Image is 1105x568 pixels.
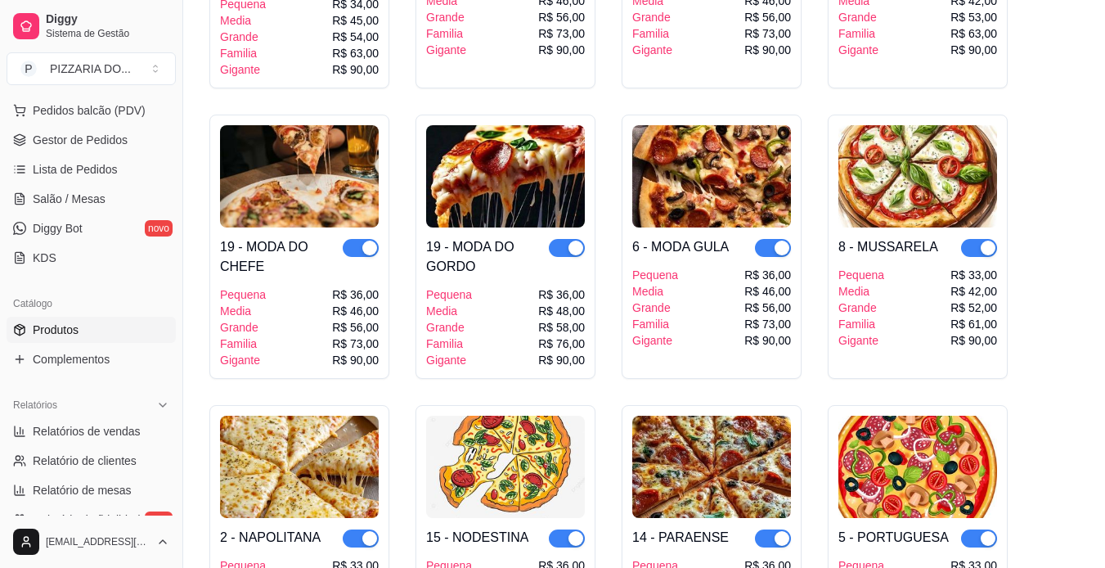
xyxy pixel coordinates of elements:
div: Grande [632,300,678,316]
div: R$ 48,00 [538,303,585,319]
div: R$ 53,00 [950,9,997,25]
div: R$ 56,00 [332,319,379,336]
div: Gigante [838,332,884,349]
a: Gestor de Pedidos [7,127,176,153]
div: R$ 45,00 [332,12,379,29]
div: Grande [426,9,472,25]
img: product-image [632,125,791,228]
div: 19 - MODA DO GORDO [426,237,549,277]
div: R$ 90,00 [950,42,997,58]
div: Pequena [632,267,678,283]
div: R$ 56,00 [744,300,791,316]
div: Familia [838,316,884,332]
div: 15 - NODESTINA [426,528,528,548]
div: R$ 73,00 [744,316,791,332]
a: Relatório de mesas [7,477,176,503]
div: R$ 36,00 [538,286,585,303]
a: Lista de Pedidos [7,156,176,183]
div: Grande [220,319,266,336]
div: R$ 90,00 [950,332,997,349]
a: Relatórios de vendas [7,418,176,444]
div: Familia [632,25,678,42]
button: [EMAIL_ADDRESS][DOMAIN_NAME] [7,522,176,561]
div: R$ 90,00 [332,61,379,78]
div: Gigante [220,352,266,368]
div: Media [838,283,884,300]
a: Relatório de fidelidadenovo [7,507,176,533]
div: R$ 56,00 [744,9,791,25]
div: Familia [426,336,472,352]
div: R$ 90,00 [538,352,585,368]
span: Lista de Pedidos [33,161,118,178]
div: Media [220,12,266,29]
div: Media [632,283,678,300]
img: product-image [426,125,585,228]
div: R$ 46,00 [744,283,791,300]
div: Gigante [632,332,678,349]
div: Grande [220,29,266,45]
div: Familia [220,336,266,352]
div: Grande [838,9,884,25]
span: Gestor de Pedidos [33,132,128,148]
div: R$ 36,00 [332,286,379,303]
a: Complementos [7,346,176,372]
span: Complementos [33,351,110,367]
div: R$ 90,00 [744,332,791,349]
a: Salão / Mesas [7,186,176,212]
div: Gigante [632,42,678,58]
div: Catálogo [7,291,176,317]
span: Produtos [33,322,79,338]
div: R$ 61,00 [950,316,997,332]
div: R$ 56,00 [538,9,585,25]
div: Familia [426,25,472,42]
div: R$ 90,00 [538,42,585,58]
div: Gigante [426,42,472,58]
span: P [20,61,37,77]
div: R$ 90,00 [744,42,791,58]
div: R$ 46,00 [332,303,379,319]
a: DiggySistema de Gestão [7,7,176,46]
div: 14 - PARAENSE [632,528,729,548]
span: Diggy [46,12,169,27]
div: R$ 73,00 [538,25,585,42]
div: R$ 63,00 [950,25,997,42]
div: Media [426,303,472,319]
div: R$ 73,00 [332,336,379,352]
div: R$ 52,00 [950,300,997,316]
div: Familia [220,45,266,61]
a: KDS [7,245,176,271]
div: R$ 33,00 [950,267,997,283]
div: R$ 58,00 [538,319,585,336]
div: R$ 42,00 [950,283,997,300]
div: Media [220,303,266,319]
span: Diggy Bot [33,220,83,237]
div: Grande [838,300,884,316]
img: product-image [426,416,585,518]
img: product-image [632,416,791,518]
img: product-image [220,125,379,228]
span: Relatórios de vendas [33,423,141,440]
a: Relatório de clientes [7,448,176,474]
div: Pequena [838,267,884,283]
img: product-image [838,125,997,228]
button: Select a team [7,52,176,85]
div: R$ 36,00 [744,267,791,283]
div: R$ 90,00 [332,352,379,368]
div: Familia [838,25,884,42]
div: Grande [426,319,472,336]
button: Pedidos balcão (PDV) [7,97,176,124]
div: Pequena [220,286,266,303]
span: Relatório de mesas [33,482,132,498]
div: R$ 54,00 [332,29,379,45]
div: PIZZARIA DO ... [50,61,131,77]
span: KDS [33,250,56,266]
div: 19 - MODA DO CHEFE [220,237,343,277]
div: 5 - PORTUGUESA [838,528,949,548]
div: R$ 73,00 [744,25,791,42]
span: Relatório de fidelidade [33,512,146,528]
div: 2 - NAPOLITANA [220,528,321,548]
a: Diggy Botnovo [7,215,176,241]
span: Relatórios [13,399,57,412]
div: 8 - MUSSARELA [838,237,938,257]
span: Sistema de Gestão [46,27,169,40]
